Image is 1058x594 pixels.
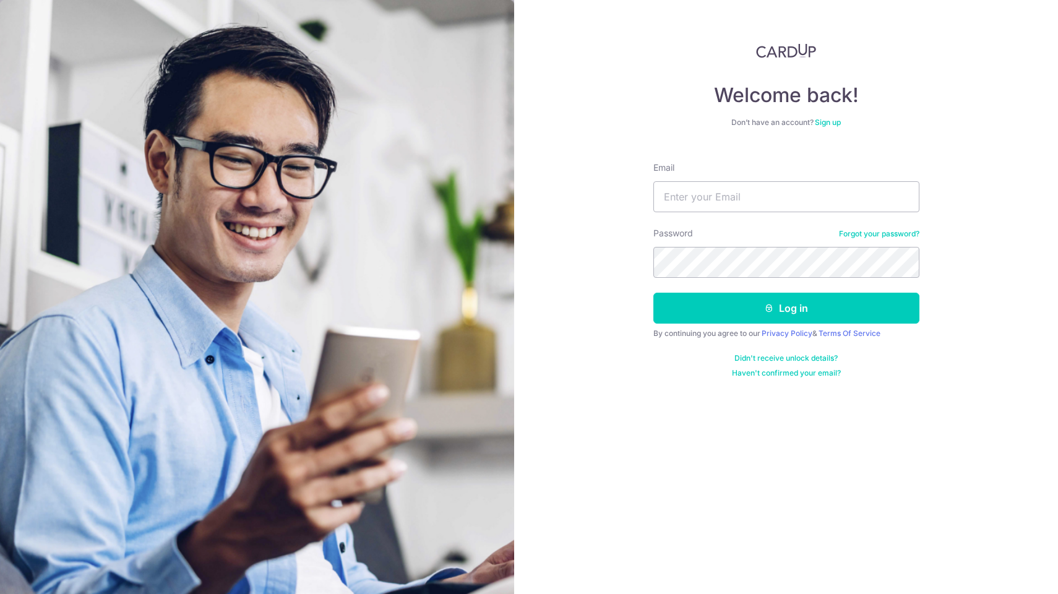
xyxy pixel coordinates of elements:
[653,83,919,108] h4: Welcome back!
[653,161,674,174] label: Email
[732,368,841,378] a: Haven't confirmed your email?
[734,353,838,363] a: Didn't receive unlock details?
[653,181,919,212] input: Enter your Email
[819,329,880,338] a: Terms Of Service
[653,293,919,324] button: Log in
[815,118,841,127] a: Sign up
[762,329,812,338] a: Privacy Policy
[653,227,693,239] label: Password
[653,329,919,338] div: By continuing you agree to our &
[653,118,919,127] div: Don’t have an account?
[839,229,919,239] a: Forgot your password?
[756,43,817,58] img: CardUp Logo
